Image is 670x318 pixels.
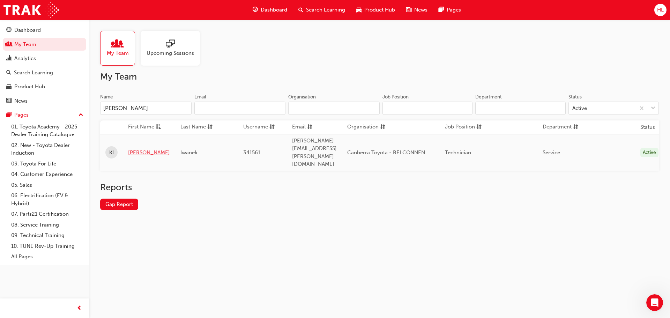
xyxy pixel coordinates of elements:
a: Upcoming Sessions [141,31,206,66]
span: pages-icon [439,6,444,14]
span: asc-icon [156,123,161,132]
a: Gap Report [100,199,138,210]
span: Job Position [445,123,475,132]
a: guage-iconDashboard [247,3,293,17]
span: news-icon [6,98,12,104]
span: news-icon [406,6,411,14]
button: Last Namesorting-icon [180,123,219,132]
span: Last Name [180,123,206,132]
button: DashboardMy TeamAnalyticsSearch LearningProduct HubNews [3,22,86,109]
div: News [14,97,28,105]
button: HL [654,4,667,16]
span: Email [292,123,306,132]
div: Status [568,94,582,101]
span: guage-icon [253,6,258,14]
a: Product Hub [3,80,86,93]
a: pages-iconPages [433,3,467,17]
h2: Reports [100,182,659,193]
button: Usernamesorting-icon [243,123,282,132]
div: Pages [14,111,29,119]
span: up-icon [79,111,83,120]
a: [PERSON_NAME] [128,149,170,157]
span: [PERSON_NAME][EMAIL_ADDRESS][PERSON_NAME][DOMAIN_NAME] [292,138,337,168]
a: 07. Parts21 Certification [8,209,86,220]
a: My Team [3,38,86,51]
span: chart-icon [6,56,12,62]
span: sorting-icon [476,123,482,132]
span: Technician [445,149,471,156]
div: Search Learning [14,69,53,77]
span: Organisation [347,123,379,132]
span: Department [543,123,572,132]
input: Email [194,102,286,115]
span: HL [657,6,664,14]
input: Organisation [288,102,380,115]
a: All Pages [8,251,86,262]
span: Search Learning [306,6,345,14]
button: Job Positionsorting-icon [445,123,483,132]
span: Dashboard [261,6,287,14]
th: Status [640,123,655,131]
span: search-icon [6,70,11,76]
span: car-icon [6,84,12,90]
a: News [3,95,86,108]
span: 341561 [243,149,260,156]
span: people-icon [6,42,12,48]
a: news-iconNews [401,3,433,17]
span: Username [243,123,268,132]
input: Name [100,102,192,115]
span: guage-icon [6,27,12,34]
a: 04. Customer Experience [8,169,86,180]
a: Search Learning [3,66,86,79]
a: My Team [100,31,141,66]
span: Canberra Toyota - BELCONNEN [347,149,425,156]
span: My Team [107,49,129,57]
input: Job Position [382,102,473,115]
span: Upcoming Sessions [147,49,194,57]
div: Active [640,148,658,157]
span: sorting-icon [307,123,312,132]
div: Organisation [288,94,316,101]
span: Iwanek [180,149,198,156]
span: sorting-icon [573,123,578,132]
div: Name [100,94,113,101]
a: 03. Toyota For Life [8,158,86,169]
iframe: Intercom live chat [646,294,663,311]
a: 02. New - Toyota Dealer Induction [8,140,86,158]
span: prev-icon [77,304,82,313]
div: Analytics [14,54,36,62]
span: search-icon [298,6,303,14]
span: people-icon [113,39,122,49]
div: Email [194,94,206,101]
span: sorting-icon [269,123,275,132]
span: sessionType_ONLINE_URL-icon [166,39,175,49]
span: Service [543,149,560,156]
span: Pages [447,6,461,14]
span: pages-icon [6,112,12,118]
div: Active [572,104,587,112]
span: News [414,6,427,14]
span: First Name [128,123,154,132]
a: search-iconSearch Learning [293,3,351,17]
a: 06. Electrification (EV & Hybrid) [8,190,86,209]
button: Emailsorting-icon [292,123,330,132]
div: Department [475,94,502,101]
img: Trak [3,2,59,18]
button: Pages [3,109,86,121]
a: Analytics [3,52,86,65]
div: Product Hub [14,83,45,91]
button: Organisationsorting-icon [347,123,386,132]
button: Departmentsorting-icon [543,123,581,132]
input: Department [475,102,566,115]
a: Dashboard [3,24,86,37]
span: sorting-icon [380,123,385,132]
a: 10. TUNE Rev-Up Training [8,241,86,252]
a: 01. Toyota Academy - 2025 Dealer Training Catalogue [8,121,86,140]
a: 08. Service Training [8,220,86,230]
span: car-icon [356,6,362,14]
div: Dashboard [14,26,41,34]
span: KI [109,149,114,157]
a: 05. Sales [8,180,86,191]
a: 09. Technical Training [8,230,86,241]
